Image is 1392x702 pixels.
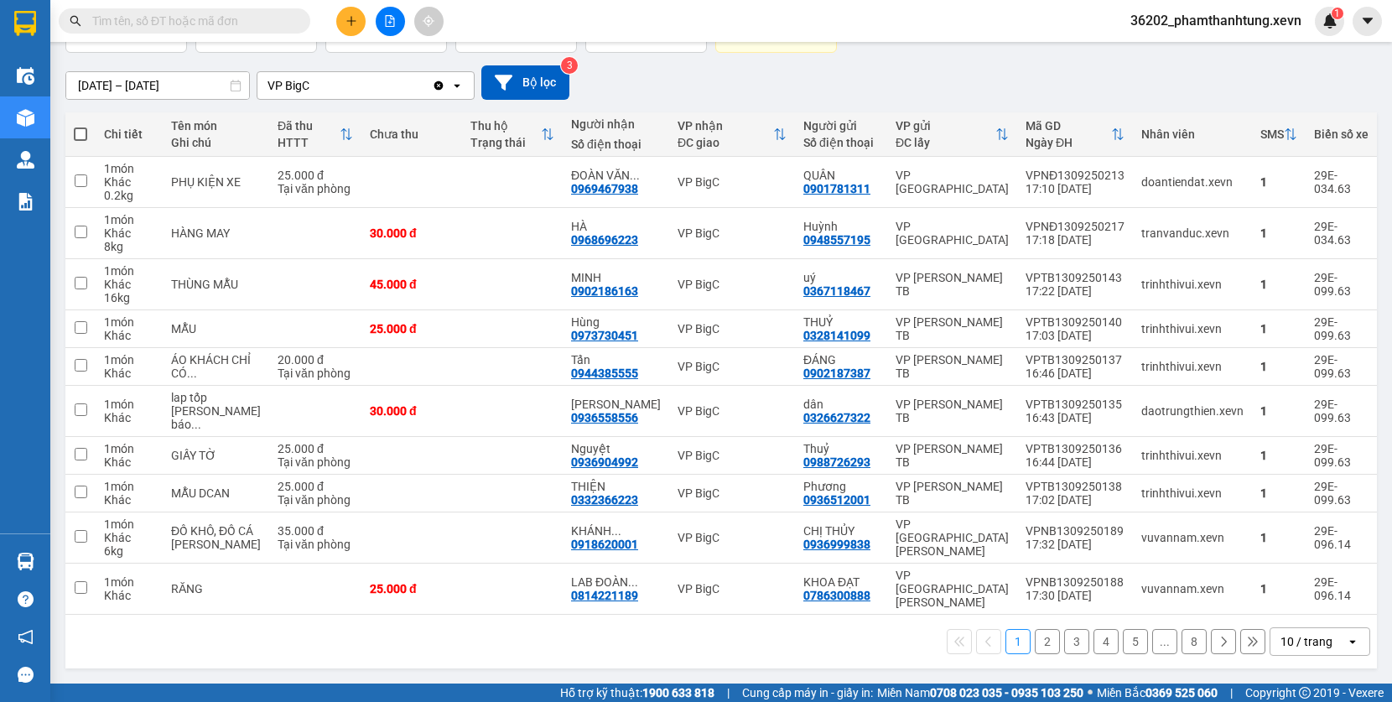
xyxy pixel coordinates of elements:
[571,329,638,342] div: 0973730451
[1252,112,1306,157] th: Toggle SortBy
[678,322,787,335] div: VP BigC
[803,136,879,149] div: Số điện thoại
[896,517,1009,558] div: VP [GEOGRAPHIC_DATA][PERSON_NAME]
[376,7,405,36] button: file-add
[1314,353,1369,380] div: 29E-099.63
[803,182,870,195] div: 0901781311
[17,193,34,211] img: solution-icon
[1026,119,1111,133] div: Mã GD
[1260,175,1297,189] div: 1
[571,455,638,469] div: 0936904992
[278,136,340,149] div: HTTT
[470,119,541,133] div: Thu hộ
[370,226,454,240] div: 30.000 đ
[571,575,661,589] div: LAB ĐOÀN VŨ
[278,493,353,507] div: Tại văn phòng
[803,315,879,329] div: THUỶ
[678,278,787,291] div: VP BigC
[104,353,154,367] div: 1 món
[896,169,1009,195] div: VP [GEOGRAPHIC_DATA]
[104,575,154,589] div: 1 món
[336,7,366,36] button: plus
[1314,480,1369,507] div: 29E-099.63
[1182,629,1207,654] button: 8
[1026,315,1125,329] div: VPTB1309250140
[70,15,81,27] span: search
[1026,233,1125,247] div: 17:18 [DATE]
[1026,575,1125,589] div: VPNB1309250188
[370,322,454,335] div: 25.000 đ
[1026,136,1111,149] div: Ngày ĐH
[678,226,787,240] div: VP BigC
[887,112,1017,157] th: Toggle SortBy
[1260,449,1297,462] div: 1
[1152,629,1177,654] button: ...
[1353,7,1382,36] button: caret-down
[104,315,154,329] div: 1 món
[1230,684,1233,702] span: |
[803,524,879,538] div: CHỊ THỦY
[278,538,353,551] div: Tại văn phòng
[1260,278,1297,291] div: 1
[66,72,249,99] input: Select a date range.
[104,589,154,602] div: Khác
[1026,353,1125,367] div: VPTB1309250137
[678,486,787,500] div: VP BigC
[1093,629,1119,654] button: 4
[630,169,640,182] span: ...
[560,684,714,702] span: Hỗ trợ kỹ thuật:
[1360,13,1375,29] span: caret-down
[1334,8,1340,19] span: 1
[678,582,787,595] div: VP BigC
[571,182,638,195] div: 0969467938
[896,271,1009,298] div: VP [PERSON_NAME] TB
[171,524,261,551] div: ĐỒ KHÔ, ĐỒ CÁ NHÂN
[104,442,154,455] div: 1 món
[171,175,261,189] div: PHỤ KIỆN XE
[1026,493,1125,507] div: 17:02 [DATE]
[311,77,313,94] input: Selected VP BigC.
[278,182,353,195] div: Tại văn phòng
[1026,169,1125,182] div: VPNĐ1309250213
[1260,486,1297,500] div: 1
[678,449,787,462] div: VP BigC
[571,367,638,380] div: 0944385555
[17,67,34,85] img: warehouse-icon
[278,367,353,380] div: Tại văn phòng
[92,12,290,30] input: Tìm tên, số ĐT hoặc mã đơn
[1026,329,1125,342] div: 17:03 [DATE]
[1280,633,1332,650] div: 10 / trang
[18,667,34,683] span: message
[1314,315,1369,342] div: 29E-099.63
[803,480,879,493] div: Phương
[278,455,353,469] div: Tại văn phòng
[1141,175,1244,189] div: doantiendat.xevn
[370,127,454,141] div: Chưa thu
[571,589,638,602] div: 0814221189
[1260,531,1297,544] div: 1
[104,493,154,507] div: Khác
[18,629,34,645] span: notification
[571,480,661,493] div: THIỆN
[611,524,621,538] span: ...
[104,226,154,240] div: Khác
[896,136,995,149] div: ĐC lấy
[1064,629,1089,654] button: 3
[423,15,434,27] span: aim
[1026,538,1125,551] div: 17:32 [DATE]
[370,278,454,291] div: 45.000 đ
[1026,220,1125,233] div: VPNĐ1309250217
[1088,689,1093,696] span: ⚪️
[1117,10,1315,31] span: 36202_phamthanhtung.xevn
[17,151,34,169] img: warehouse-icon
[1141,322,1244,335] div: trinhthivui.xevn
[104,162,154,175] div: 1 món
[171,353,261,380] div: ÁO KHÁCH CHỈ CÓ 20K
[678,119,773,133] div: VP nhận
[571,284,638,298] div: 0902186163
[470,136,541,149] div: Trạng thái
[1260,322,1297,335] div: 1
[1141,226,1244,240] div: tranvanduc.xevn
[561,57,578,74] sup: 3
[171,136,261,149] div: Ghi chú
